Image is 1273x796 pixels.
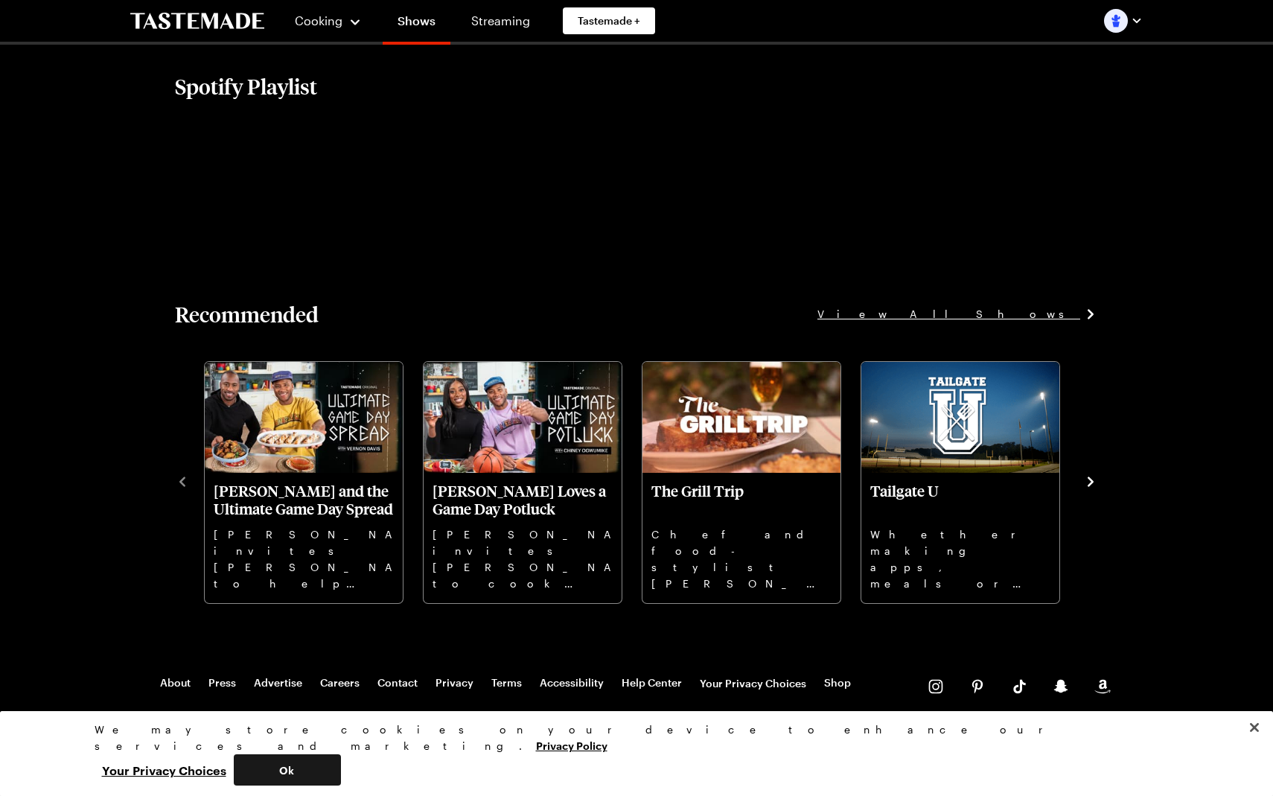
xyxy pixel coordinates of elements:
a: More information about your privacy, opens in a new tab [536,738,607,752]
h2: Recommended [175,301,319,328]
p: Tailgate U [870,482,1050,518]
div: We may store cookies on your device to enhance our services and marketing. [95,722,1167,754]
div: Privacy [95,722,1167,786]
a: Accessibility [540,676,604,691]
div: 3 / 10 [639,357,858,605]
p: Whether making apps, meals or desserts, incorporating unexpected flavors can make them even better. [870,526,1050,592]
button: navigate to previous item [175,472,190,490]
div: 4 / 10 [858,357,1077,605]
a: Careers [320,676,360,691]
button: Your Privacy Choices [700,676,806,691]
p: [PERSON_NAME] Loves a Game Day Potluck [433,482,613,518]
a: Press [208,676,236,691]
img: Chiney Ogwumike Loves a Game Day Potluck [424,362,622,474]
p: [PERSON_NAME] invites [PERSON_NAME] to help cook up the Ultimate Game Day Spread, sure to score a... [214,526,394,592]
button: Your Privacy Choices [95,754,234,786]
button: Close [1238,711,1271,744]
button: navigate to next item [1083,472,1098,490]
a: Help Center [622,676,682,691]
a: Shop [824,676,851,691]
nav: Footer [160,676,851,691]
button: Ok [234,754,341,786]
a: Chiney Ogwumike Loves a Game Day Potluck[PERSON_NAME] Loves a Game Day Potluck[PERSON_NAME] invit... [422,362,620,603]
a: View All Shows [817,306,1098,322]
p: Chef and food-stylist [PERSON_NAME] takes you on a road trip to gorgeous locations and grills it ... [651,526,832,592]
a: Advertise [254,676,302,691]
a: To Tastemade Home Page [130,13,264,30]
a: Tailgate UTailgate UWhether making apps, meals or desserts, incorporating unexpected flavors can ... [860,362,1058,603]
p: [PERSON_NAME] and the Ultimate Game Day Spread [214,482,394,518]
a: The Grill TripThe Grill TripChef and food-stylist [PERSON_NAME] takes you on a road trip to gorge... [641,362,839,603]
span: Tastemade + [578,13,640,28]
a: Vernon Davis and the Ultimate Game Day Spread[PERSON_NAME] and the Ultimate Game Day Spread[PERSO... [203,362,401,603]
h2: Spotify Playlist [175,73,317,100]
a: Tastemade + [563,7,655,34]
div: 2 / 10 [421,357,639,605]
a: Contact [377,676,418,691]
img: Profile picture [1104,9,1128,33]
button: Profile picture [1104,9,1143,33]
div: 1 / 10 [202,357,421,605]
a: Shows [383,3,450,45]
a: Terms [491,676,522,691]
p: [PERSON_NAME] invites [PERSON_NAME] to cook winning recipes for a slam dunk Game Day party! [433,526,613,592]
a: Privacy [435,676,473,691]
a: About [160,676,191,691]
img: Tailgate U [861,362,1059,474]
span: Cooking [295,13,342,28]
button: Cooking [294,3,362,39]
p: The Grill Trip [651,482,832,518]
span: View All Shows [817,306,1080,322]
img: Vernon Davis and the Ultimate Game Day Spread [205,362,403,474]
iframe: Spotify Playlist [175,130,1098,298]
img: The Grill Trip [642,362,840,474]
